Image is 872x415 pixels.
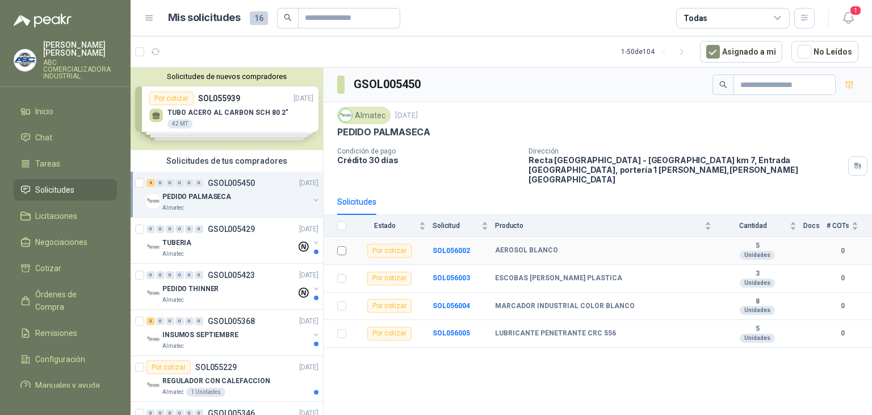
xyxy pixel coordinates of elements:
[495,274,622,283] b: ESCOBAS [PERSON_NAME] PLASTICA
[740,279,775,288] div: Unidades
[146,222,321,259] a: 0 0 0 0 0 0 GSOL005429[DATE] Company LogoTUBERIAAlmatec
[162,204,184,213] p: Almatec
[367,327,412,341] div: Por cotizar
[195,179,203,187] div: 0
[718,325,796,334] b: 5
[35,157,60,170] span: Tareas
[131,150,323,172] div: Solicitudes de tus compradores
[35,353,85,366] span: Configuración
[433,247,470,255] a: SOL056002
[146,314,321,351] a: 3 0 0 0 0 0 GSOL005368[DATE] Company LogoINSUMOS SEPTIEMBREAlmatec
[35,379,100,392] span: Manuales y ayuda
[35,105,53,118] span: Inicio
[740,306,775,315] div: Unidades
[433,302,470,310] a: SOL056004
[14,179,117,201] a: Solicitudes
[35,288,106,313] span: Órdenes de Compra
[495,302,635,311] b: MARCADOR INDUSTRIAL COLOR BLANCO
[162,192,231,202] p: PEDIDO PALMASECA
[337,126,430,138] p: PEDIDO PALMASECA
[175,225,184,233] div: 0
[195,317,203,325] div: 0
[175,271,184,279] div: 0
[339,109,352,122] img: Company Logo
[195,363,237,371] p: SOL055229
[162,296,184,305] p: Almatec
[195,225,203,233] div: 0
[146,271,155,279] div: 0
[35,184,74,196] span: Solicitudes
[849,5,862,16] span: 1
[621,43,691,61] div: 1 - 50 de 104
[718,297,796,306] b: 8
[185,179,194,187] div: 0
[433,274,470,282] a: SOL056003
[299,362,318,373] p: [DATE]
[131,68,323,150] div: Solicitudes de nuevos compradoresPor cotizarSOL055939[DATE] TUBO ACERO AL CARBON SCH 80 2"42 MTPo...
[14,375,117,396] a: Manuales y ayuda
[43,41,117,57] p: [PERSON_NAME] [PERSON_NAME]
[14,322,117,344] a: Remisiones
[719,81,727,89] span: search
[284,14,292,22] span: search
[827,328,858,339] b: 0
[433,215,495,237] th: Solicitud
[14,284,117,318] a: Órdenes de Compra
[131,356,323,402] a: Por cotizarSOL055229[DATE] Company LogoREGULADOR CON CALEFACCIONAlmatec1 Unidades
[162,238,191,248] p: TUBERIA
[529,155,844,184] p: Recta [GEOGRAPHIC_DATA] - [GEOGRAPHIC_DATA] km 7, Entrada [GEOGRAPHIC_DATA], portería 1 [PERSON_N...
[168,10,241,26] h1: Mis solicitudes
[827,222,849,230] span: # COTs
[162,342,184,351] p: Almatec
[156,317,165,325] div: 0
[43,59,117,80] p: ABC COMERCIALIZADORA INDUSTRIAL
[367,272,412,285] div: Por cotizar
[156,179,165,187] div: 0
[337,155,519,165] p: Crédito 30 días
[337,147,519,155] p: Condición de pago
[162,284,219,294] p: PEDIDO THINNER
[718,215,803,237] th: Cantidad
[433,222,479,230] span: Solicitud
[146,194,160,208] img: Company Logo
[166,317,174,325] div: 0
[208,179,255,187] p: GSOL005450
[35,236,87,248] span: Negociaciones
[718,269,796,279] b: 3
[367,299,412,313] div: Por cotizar
[250,11,268,25] span: 16
[162,376,270,387] p: REGULADOR CON CALEFACCION
[35,327,77,339] span: Remisiones
[433,329,470,337] a: SOL056005
[146,379,160,392] img: Company Logo
[146,333,160,346] img: Company Logo
[14,101,117,122] a: Inicio
[337,196,376,208] div: Solicitudes
[718,222,787,230] span: Cantidad
[827,215,872,237] th: # COTs
[166,271,174,279] div: 0
[700,41,782,63] button: Asignado a mi
[175,179,184,187] div: 0
[175,317,184,325] div: 0
[354,76,422,93] h3: GSOL005450
[166,179,174,187] div: 0
[495,215,718,237] th: Producto
[495,329,616,338] b: LUBRICANTE PENETRANTE CRC 556
[146,240,160,254] img: Company Logo
[740,334,775,343] div: Unidades
[14,348,117,370] a: Configuración
[299,178,318,189] p: [DATE]
[162,330,238,341] p: INSUMOS SEPTIEMBRE
[14,231,117,253] a: Negociaciones
[146,268,321,305] a: 0 0 0 0 0 0 GSOL005423[DATE] Company LogoPEDIDO THINNERAlmatec
[827,273,858,284] b: 0
[299,316,318,327] p: [DATE]
[35,131,52,144] span: Chat
[146,225,155,233] div: 0
[14,258,117,279] a: Cotizar
[14,153,117,175] a: Tareas
[146,176,321,213] a: 4 0 0 0 0 0 GSOL005450[DATE] Company LogoPEDIDO PALMASECAAlmatec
